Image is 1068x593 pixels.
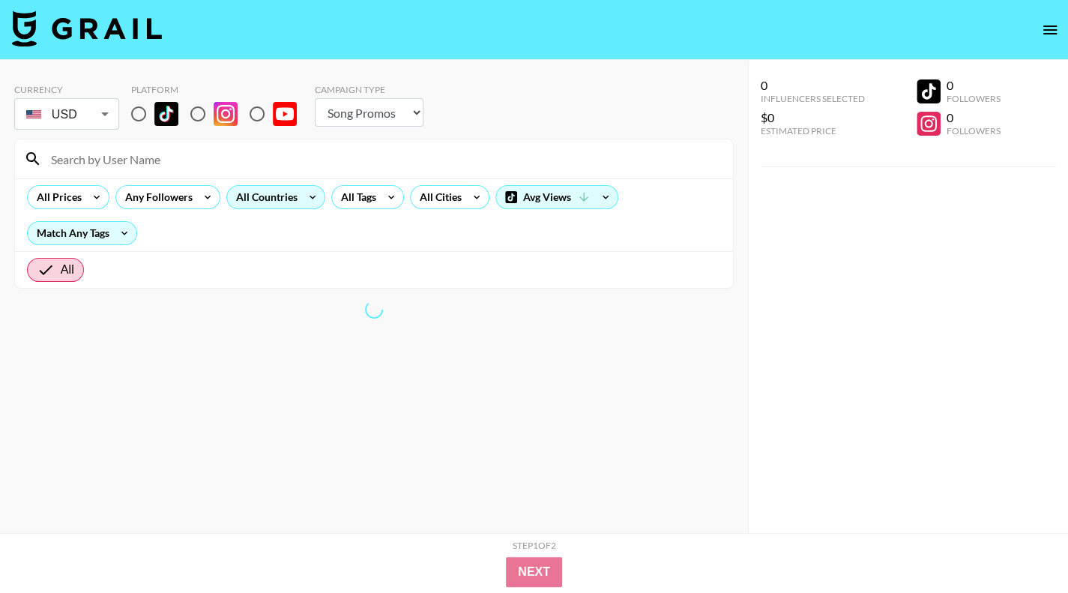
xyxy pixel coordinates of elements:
[947,110,1001,125] div: 0
[42,147,724,171] input: Search by User Name
[513,540,556,551] div: Step 1 of 2
[214,102,238,126] img: Instagram
[131,84,309,95] div: Platform
[1035,15,1065,45] button: open drawer
[947,93,1001,104] div: Followers
[496,186,618,208] div: Avg Views
[28,222,136,244] div: Match Any Tags
[947,125,1001,136] div: Followers
[116,186,196,208] div: Any Followers
[61,261,74,279] span: All
[761,110,865,125] div: $0
[28,186,85,208] div: All Prices
[154,102,178,126] img: TikTok
[227,186,301,208] div: All Countries
[17,101,116,127] div: USD
[761,93,865,104] div: Influencers Selected
[761,125,865,136] div: Estimated Price
[362,298,385,321] span: Refreshing lists, bookers, clients, countries, tags, cities, talent, talent...
[332,186,379,208] div: All Tags
[947,78,1001,93] div: 0
[411,186,465,208] div: All Cities
[12,10,162,46] img: Grail Talent
[315,84,423,95] div: Campaign Type
[761,78,865,93] div: 0
[273,102,297,126] img: YouTube
[506,557,562,587] button: Next
[14,84,119,95] div: Currency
